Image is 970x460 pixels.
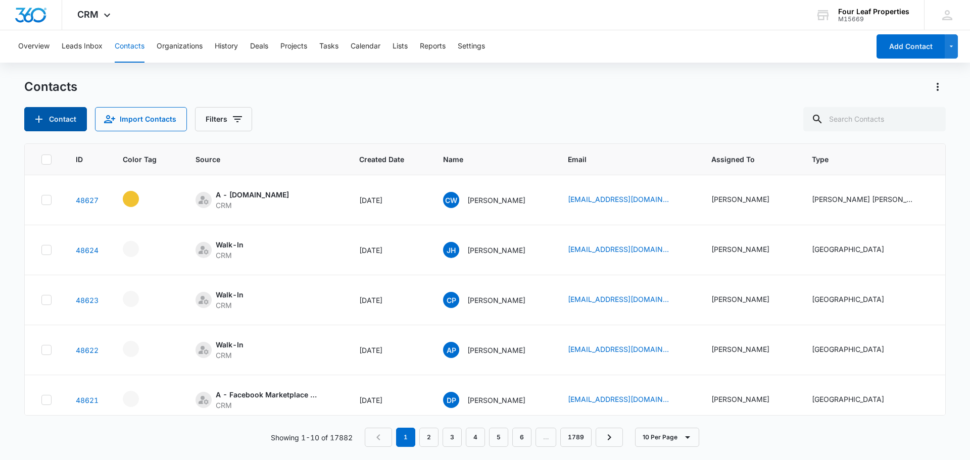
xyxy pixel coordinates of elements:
[467,195,525,206] p: [PERSON_NAME]
[711,194,788,206] div: Assigned To - Eleida Romero - Select to Edit Field
[216,289,244,300] div: Walk-In
[443,154,529,165] span: Name
[216,300,244,311] div: CRM
[711,154,773,165] span: Assigned To
[319,30,338,63] button: Tasks
[812,294,902,306] div: Type - Bluewood Ranch Prospect - Select to Edit Field
[196,189,307,211] div: Source - [object Object] - Select to Edit Field
[812,244,884,254] div: [GEOGRAPHIC_DATA]
[711,394,788,406] div: Assigned To - Felicia Johnson - Select to Edit Field
[420,30,446,63] button: Reports
[351,30,380,63] button: Calendar
[216,239,244,250] div: Walk-In
[216,200,289,211] div: CRM
[596,428,623,447] a: Next Page
[24,107,87,131] button: Add Contact
[123,241,157,257] div: - - Select to Edit Field
[359,245,419,255] div: [DATE]
[95,107,187,131] button: Import Contacts
[711,344,788,356] div: Assigned To - Felicia Johnson - Select to Edit Field
[443,392,544,408] div: Name - Daniel Perez - Select to Edit Field
[443,242,459,258] span: JH
[467,345,525,355] p: [PERSON_NAME]
[359,195,419,206] div: [DATE]
[930,79,946,95] button: Actions
[812,154,916,165] span: Type
[711,294,788,306] div: Assigned To - Felicia Johnson - Select to Edit Field
[711,244,769,254] div: [PERSON_NAME]
[812,394,902,406] div: Type - Bluewood Ranch Prospect - Select to Edit Field
[443,342,459,358] span: AP
[568,194,669,205] a: [EMAIL_ADDRESS][DOMAIN_NAME]
[271,432,353,443] p: Showing 1-10 of 17882
[812,344,884,354] div: [GEOGRAPHIC_DATA]
[215,30,238,63] button: History
[216,189,289,200] div: A - [DOMAIN_NAME]
[359,154,404,165] span: Created Date
[568,294,669,304] a: [EMAIL_ADDRESS][DOMAIN_NAME]
[443,192,459,208] span: CW
[711,394,769,404] div: [PERSON_NAME]
[467,245,525,255] p: [PERSON_NAME]
[568,344,669,354] a: [EMAIL_ADDRESS][DOMAIN_NAME]
[123,391,157,407] div: - - Select to Edit Field
[568,394,669,404] a: [EMAIL_ADDRESS][DOMAIN_NAME]
[443,392,459,408] span: DP
[216,389,317,400] div: A - Facebook Marketplace or Reels
[812,344,902,356] div: Type - Bluewood Ranch Prospect - Select to Edit Field
[838,16,909,23] div: account id
[195,107,252,131] button: Filters
[568,294,687,306] div: Email - pardocassandra@gmail.com - Select to Edit Field
[838,8,909,16] div: account name
[443,428,462,447] a: Page 3
[123,191,157,207] div: - - Select to Edit Field
[568,244,669,254] a: [EMAIL_ADDRESS][DOMAIN_NAME]
[24,79,77,94] h1: Contacts
[76,246,99,254] a: Navigate to contact details page for Javier Hernanez
[568,194,687,206] div: Email - woodkc97@gmail.com - Select to Edit Field
[196,339,262,361] div: Source - [object Object] - Select to Edit Field
[365,428,623,447] nav: Pagination
[443,292,459,308] span: CP
[76,396,99,404] a: Navigate to contact details page for Daniel Perez
[568,154,672,165] span: Email
[803,107,946,131] input: Search Contacts
[877,34,945,59] button: Add Contact
[280,30,307,63] button: Projects
[196,154,320,165] span: Source
[216,400,317,411] div: CRM
[489,428,508,447] a: Page 5
[196,289,262,311] div: Source - [object Object] - Select to Edit Field
[18,30,50,63] button: Overview
[711,344,769,354] div: [PERSON_NAME]
[76,296,99,304] a: Navigate to contact details page for Cassandra Pardo
[359,295,419,305] div: [DATE]
[123,341,157,357] div: - - Select to Edit Field
[512,428,531,447] a: Page 6
[467,295,525,305] p: [PERSON_NAME]
[157,30,203,63] button: Organizations
[216,250,244,261] div: CRM
[196,239,262,261] div: Source - [object Object] - Select to Edit Field
[123,154,157,165] span: Color Tag
[560,428,592,447] a: Page 1789
[115,30,144,63] button: Contacts
[568,394,687,406] div: Email - dannyperez1023@gmail.com - Select to Edit Field
[77,9,99,20] span: CRM
[76,346,99,354] a: Navigate to contact details page for Abraham Perez
[359,395,419,405] div: [DATE]
[196,389,335,411] div: Source - [object Object] - Select to Edit Field
[443,242,544,258] div: Name - Javier Hernanez - Select to Edit Field
[711,294,769,304] div: [PERSON_NAME]
[250,30,268,63] button: Deals
[393,30,408,63] button: Lists
[467,395,525,405] p: [PERSON_NAME]
[76,196,99,205] a: Navigate to contact details page for Cayce Wood
[711,244,788,256] div: Assigned To - Felicia Johnson - Select to Edit Field
[443,192,544,208] div: Name - Cayce Wood - Select to Edit Field
[711,194,769,205] div: [PERSON_NAME]
[216,350,244,361] div: CRM
[466,428,485,447] a: Page 4
[396,428,415,447] em: 1
[812,194,931,206] div: Type - Fannin Meadows Prospect - Select to Edit Field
